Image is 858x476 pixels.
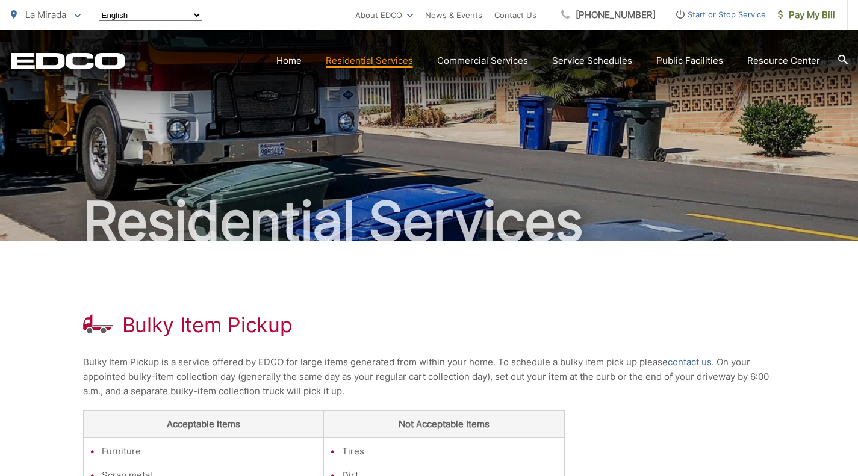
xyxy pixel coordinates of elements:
li: Tires [342,444,558,459]
strong: Not Acceptable Items [399,418,490,430]
a: Residential Services [326,54,413,68]
a: Public Facilities [656,54,723,68]
a: About EDCO [355,8,413,22]
a: Resource Center [747,54,820,68]
a: contact us [668,355,712,369]
span: Pay My Bill [778,8,835,22]
span: La Mirada [25,9,66,20]
a: News & Events [425,8,482,22]
select: Select a language [99,10,202,21]
a: Contact Us [494,8,536,22]
h1: Bulky Item Pickup [122,313,293,337]
p: Bulky Item Pickup is a service offered by EDCO for large items generated from within your home. T... [83,355,776,398]
li: Furniture [102,444,318,459]
a: Home [276,54,302,68]
strong: Acceptable Items [167,418,240,430]
h2: Residential Services [11,191,848,252]
a: Service Schedules [552,54,632,68]
a: EDCD logo. Return to the homepage. [11,52,125,69]
a: Commercial Services [437,54,528,68]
